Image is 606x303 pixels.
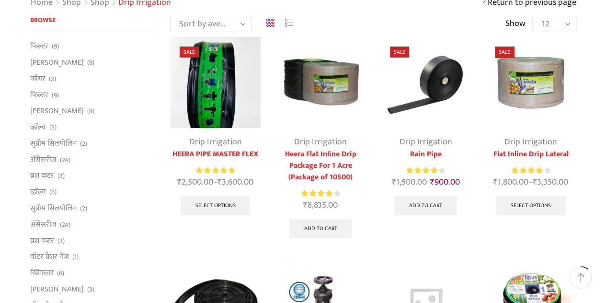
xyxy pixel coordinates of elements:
div: Rated 4.13 out of 5 [406,165,445,175]
span: – [485,176,576,189]
span: (3) [57,236,65,246]
img: Flat Inline [275,37,366,128]
a: अ‍ॅसेसरीज [30,151,57,168]
img: Heera Rain Pipe [380,37,471,128]
span: (5) [49,123,57,132]
span: ₹ [430,175,434,189]
span: Rated out of 5 [301,188,334,198]
a: अ‍ॅसेसरीज [30,216,57,233]
span: (24) [60,155,70,165]
span: (9) [52,42,59,51]
bdi: 3,600.00 [217,175,253,189]
span: (8) [87,106,94,116]
a: सुप्रीम सिलपोलिन [30,200,77,217]
select: Shop order [170,17,252,31]
bdi: 8,835.00 [303,198,338,212]
a: Heera Flat Inline Drip Package For 1 Acre (Package of 10500) [275,149,366,183]
a: [PERSON_NAME] [30,281,84,297]
span: (2) [80,139,87,149]
a: Drip Irrigation [504,135,557,149]
img: Flat Inline Drip Lateral [485,37,576,128]
span: Rated out of 5 [196,165,235,175]
a: Drip Irrigation [294,135,347,149]
span: – [170,176,261,189]
bdi: 1,800.00 [493,175,528,189]
bdi: 2,500.00 [177,175,213,189]
a: Add to cart: “Heera Flat Inline Drip Package For 1 Acre (Package of 10500)” [289,219,352,238]
a: स्प्रिंकलर [30,265,54,281]
span: ₹ [493,175,498,189]
span: ₹ [533,175,537,189]
a: वॉटर प्रेशर गेज [30,249,69,265]
a: Select options for “HEERA PIPE MASTER FLEX” [181,196,251,215]
span: ₹ [303,198,308,212]
bdi: 3,350.00 [533,175,568,189]
a: ब्रश कटर [30,168,54,184]
a: Rain Pipe [380,149,471,160]
span: Sale [180,47,199,58]
a: [PERSON_NAME] [30,55,84,71]
span: Show [505,18,525,30]
div: Rated 4.00 out of 5 [511,165,550,175]
span: (6) [49,187,57,197]
span: Rated out of 5 [511,165,542,175]
a: [PERSON_NAME] [30,103,84,119]
a: फिल्टर [30,87,48,103]
span: (2) [80,204,87,213]
span: Rated out of 5 [406,165,438,175]
span: (9) [52,91,59,100]
span: (1) [72,252,79,262]
a: ब्रश कटर [30,233,54,249]
bdi: 900.00 [430,175,459,189]
span: (2) [49,74,56,84]
span: ₹ [177,175,182,189]
span: Sale [495,47,514,58]
a: Select options for “Flat Inline Drip Lateral” [496,196,566,215]
span: Sale [390,47,409,58]
a: फिल्टर [30,41,48,54]
a: व्हाॅल्व [30,119,46,136]
bdi: 1,500.00 [391,175,426,189]
span: Browse [30,14,56,25]
a: Drip Irrigation [399,135,452,149]
span: (3) [87,285,94,294]
a: सुप्रीम सिलपोलिन [30,135,77,151]
span: (3) [57,171,65,181]
span: ₹ [217,175,222,189]
img: Heera Gold Krushi Pipe Black [170,37,261,128]
span: ₹ [391,175,396,189]
a: फॉगर [30,70,46,87]
a: व्हाॅल्व [30,184,46,200]
a: Add to cart: “Rain Pipe” [394,196,457,215]
a: HEERA PIPE MASTER FLEX [170,149,261,160]
span: (8) [87,58,94,68]
div: Rated 4.21 out of 5 [301,188,340,198]
a: Flat Inline Drip Lateral [485,149,576,160]
span: (6) [57,268,64,278]
a: Drip Irrigation [189,135,242,149]
div: Rated 5.00 out of 5 [196,165,235,175]
span: (24) [60,220,70,230]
